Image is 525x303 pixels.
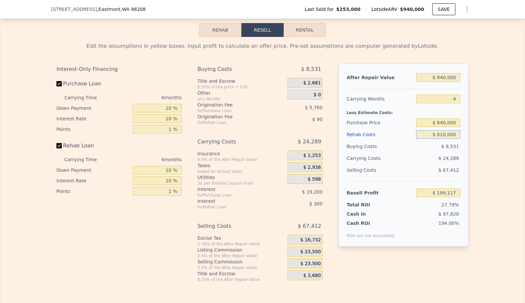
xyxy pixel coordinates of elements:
div: Carrying Costs [347,152,388,164]
div: ROIs are not annualized [347,227,394,238]
div: 3¢ per Finished Square Foot [197,181,285,186]
span: Last Sold for [305,6,336,13]
div: Carrying Costs [197,136,271,148]
span: $ 67,412 [298,220,321,232]
span: $ 2,681 [303,80,321,86]
div: Purchase Price [347,117,413,129]
div: After Repair Value [347,72,413,83]
div: 2.5% of the After Repair Value [197,265,285,270]
span: $940,000 [400,7,424,12]
span: $ 24,289 [298,136,321,148]
span: $ 90 [312,117,323,122]
span: $ 1,253 [303,153,321,159]
span: $ 5,760 [305,105,322,110]
div: Buying Costs [197,63,271,75]
span: $ 97,820 [438,211,459,217]
div: Selling Costs [347,164,413,176]
button: Resell [241,23,284,37]
div: Points [56,186,130,197]
div: 4 months [110,92,182,103]
button: Rental [284,23,326,37]
span: $ 598 [308,176,321,182]
div: Selling Costs [197,220,271,232]
button: SAVE [432,3,455,15]
div: for Purchase Loan [197,108,271,113]
div: 0.33% of the price + 550 [197,84,285,90]
div: 4 months [110,154,182,165]
span: 27.79% [441,202,459,207]
div: Total ROI [347,201,388,208]
div: Points [56,124,130,135]
div: 0.4% of the After Repair Value [197,157,285,162]
div: 1.78% of the After Repair Value [197,241,285,247]
div: Listing Commission [197,247,285,253]
div: Rehab Costs [347,129,413,140]
button: Rehab [199,23,241,37]
span: $253,000 [336,6,361,13]
span: Lotside ARV [371,6,400,13]
span: $ 16,732 [300,237,321,243]
div: Edit the assumptions in yellow boxes. Input profit to calculate an offer price. Pre-set assumptio... [56,42,469,50]
span: $ 67,412 [438,167,459,173]
div: for Rehab Loan [197,204,271,210]
div: Utilities [197,174,285,181]
label: Purchase Loan [56,78,130,90]
div: 0.33% of the After Repair Value [197,277,285,282]
div: Carrying Months [347,93,413,105]
div: Interest [197,198,271,204]
div: Taxes [197,162,285,169]
div: Other [197,90,285,96]
span: $ 8,531 [301,63,321,75]
button: Show Options [461,3,474,16]
div: 2.5% of the After Repair Value [197,253,285,258]
span: $ 300 [309,201,323,206]
div: Title and Escrow [197,78,285,84]
div: you decide! [197,96,285,102]
div: Down Payment [56,103,130,113]
div: Excise Tax [197,235,285,241]
div: Cash ROI [347,220,394,227]
label: Rehab Loan [56,140,130,152]
span: $ 8,531 [441,144,459,149]
div: Title and Escrow [197,270,285,277]
input: Purchase Loan [56,81,62,86]
input: Rehab Loan [56,143,62,148]
span: $ 3,680 [303,273,321,279]
div: Down Payment [56,165,130,175]
span: $ 19,200 [302,189,323,195]
span: $ 23,500 [300,249,321,255]
div: Interest Rate [56,113,130,124]
div: Resell Profit [347,187,413,199]
div: Origination Fee [197,113,271,120]
span: $ 24,289 [438,156,459,161]
span: $ 0 [314,92,321,98]
div: Interest Rate [56,175,130,186]
div: Cash In [347,211,388,217]
div: Interest [197,186,271,193]
div: for Purchase Loan [197,193,271,198]
div: Origination Fee [197,102,271,108]
div: Less Estimate Costs: [347,105,460,117]
span: [STREET_ADDRESS] [51,6,97,13]
div: Carrying Time [64,92,107,103]
div: Insurance [197,150,285,157]
div: Carrying Time [64,154,107,165]
span: , WA 98208 [121,7,146,12]
div: based on annual taxes [197,169,285,174]
div: Interest-Only Financing [56,63,182,75]
div: Selling Commission [197,258,285,265]
span: 194.00% [438,221,459,226]
span: $ 23,500 [300,261,321,267]
div: for Rehab Loan [197,120,271,125]
span: $ 2,938 [303,165,321,170]
span: , Eastmont [97,6,146,13]
div: Buying Costs [347,140,413,152]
